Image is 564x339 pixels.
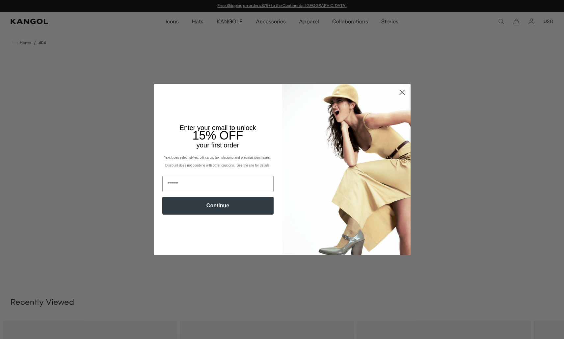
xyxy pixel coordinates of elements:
span: Enter your email to unlock [180,124,256,131]
img: 93be19ad-e773-4382-80b9-c9d740c9197f.jpeg [282,84,411,255]
button: Close dialog [396,87,408,98]
span: your first order [197,142,239,149]
button: Continue [162,197,274,215]
span: *Excludes select styles, gift cards, tax, shipping and previous purchases. Discount does not comb... [164,156,271,167]
input: Email [162,176,274,192]
span: 15% OFF [192,129,243,142]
